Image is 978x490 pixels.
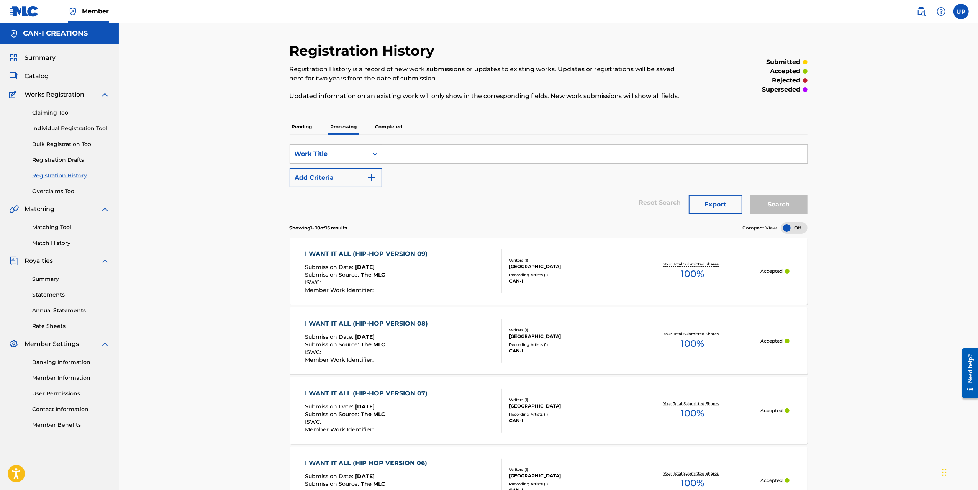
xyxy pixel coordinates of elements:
[914,4,929,19] a: Public Search
[509,272,625,278] div: Recording Artists ( 1 )
[32,405,110,413] a: Contact Information
[767,57,801,67] p: submitted
[68,7,77,16] img: Top Rightsholder
[305,426,375,433] span: Member Work Identifier :
[290,307,808,374] a: I WANT IT ALL (HIP-HOP VERSION 08)Submission Date:[DATE]Submission Source:The MLCISWC:Member Work...
[772,76,801,85] p: rejected
[509,397,625,403] div: Writers ( 1 )
[509,278,625,285] div: CAN-I
[100,339,110,349] img: expand
[32,358,110,366] a: Banking Information
[305,459,431,468] div: I WANT IT ALL (HIP HOP VERSION 06)
[25,256,53,265] span: Royalties
[32,291,110,299] a: Statements
[760,407,783,414] p: Accepted
[509,342,625,347] div: Recording Artists ( 1 )
[681,476,704,490] span: 100 %
[100,256,110,265] img: expand
[937,7,946,16] img: help
[664,470,722,476] p: Your Total Submitted Shares:
[290,238,808,305] a: I WANT IT ALL (HIP-HOP VERSION 09)Submission Date:[DATE]Submission Source:The MLCISWC:Member Work...
[32,239,110,247] a: Match History
[942,461,947,484] div: Drag
[290,42,439,59] h2: Registration History
[770,67,801,76] p: accepted
[32,125,110,133] a: Individual Registration Tool
[509,347,625,354] div: CAN-I
[355,333,375,340] span: [DATE]
[32,374,110,382] a: Member Information
[361,341,385,348] span: The MLC
[509,263,625,270] div: [GEOGRAPHIC_DATA]
[664,401,722,406] p: Your Total Submitted Shares:
[32,187,110,195] a: Overclaims Tool
[940,453,978,490] iframe: Chat Widget
[25,90,84,99] span: Works Registration
[509,327,625,333] div: Writers ( 1 )
[305,264,355,270] span: Submission Date :
[32,390,110,398] a: User Permissions
[9,339,18,349] img: Member Settings
[760,268,783,275] p: Accepted
[32,172,110,180] a: Registration History
[32,140,110,148] a: Bulk Registration Tool
[290,119,315,135] p: Pending
[305,356,375,363] span: Member Work Identifier :
[305,279,323,286] span: ISWC :
[25,205,54,214] span: Matching
[762,85,801,94] p: superseded
[295,149,364,159] div: Work Title
[361,411,385,418] span: The MLC
[361,271,385,278] span: The MLC
[328,119,359,135] p: Processing
[760,477,783,484] p: Accepted
[305,389,431,398] div: I WANT IT ALL (HIP-HOP VERSION 07)
[305,411,361,418] span: Submission Source :
[25,339,79,349] span: Member Settings
[82,7,109,16] span: Member
[355,473,375,480] span: [DATE]
[509,333,625,340] div: [GEOGRAPHIC_DATA]
[509,481,625,487] div: Recording Artists ( 1 )
[305,480,361,487] span: Submission Source :
[32,109,110,117] a: Claiming Tool
[32,156,110,164] a: Registration Drafts
[9,53,18,62] img: Summary
[361,480,385,487] span: The MLC
[9,6,39,17] img: MLC Logo
[9,256,18,265] img: Royalties
[917,7,926,16] img: search
[664,331,722,337] p: Your Total Submitted Shares:
[305,403,355,410] span: Submission Date :
[509,417,625,424] div: CAN-I
[100,205,110,214] img: expand
[509,257,625,263] div: Writers ( 1 )
[367,173,376,182] img: 9d2ae6d4665cec9f34b9.svg
[32,275,110,283] a: Summary
[32,306,110,315] a: Annual Statements
[509,403,625,410] div: [GEOGRAPHIC_DATA]
[9,53,56,62] a: SummarySummary
[689,195,742,214] button: Export
[760,338,783,344] p: Accepted
[100,90,110,99] img: expand
[355,264,375,270] span: [DATE]
[290,377,808,444] a: I WANT IT ALL (HIP-HOP VERSION 07)Submission Date:[DATE]Submission Source:The MLCISWC:Member Work...
[9,90,19,99] img: Works Registration
[509,411,625,417] div: Recording Artists ( 1 )
[290,225,347,231] p: Showing 1 - 10 of 15 results
[373,119,405,135] p: Completed
[32,223,110,231] a: Matching Tool
[305,349,323,356] span: ISWC :
[664,261,722,267] p: Your Total Submitted Shares:
[305,271,361,278] span: Submission Source :
[305,287,375,293] span: Member Work Identifier :
[290,92,688,101] p: Updated information on an existing work will only show in the corresponding fields. New work subm...
[23,29,88,38] h5: CAN-I CREATIONS
[290,144,808,218] form: Search Form
[305,249,431,259] div: I WANT IT ALL (HIP-HOP VERSION 09)
[743,225,777,231] span: Compact View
